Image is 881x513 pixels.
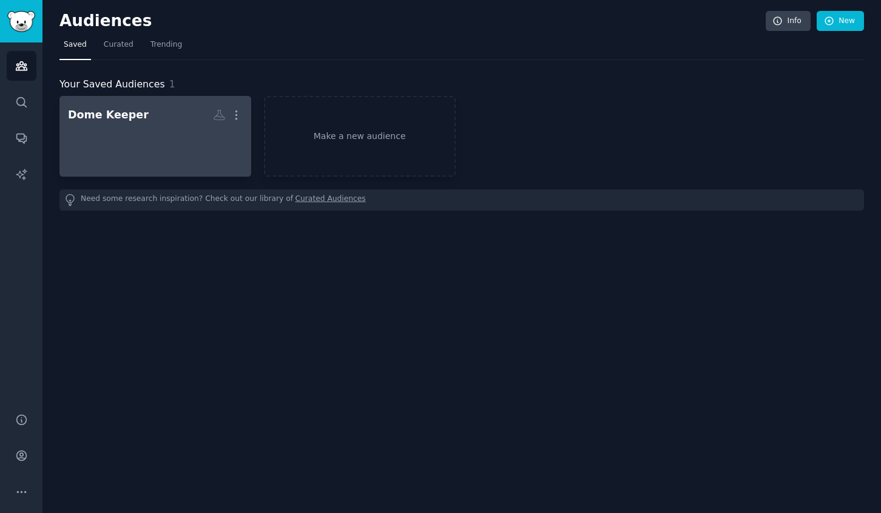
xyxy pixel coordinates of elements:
a: Dome Keeper [59,96,251,177]
div: Dome Keeper [68,107,149,123]
a: Trending [146,35,186,60]
a: Saved [59,35,91,60]
span: Saved [64,39,87,50]
span: Curated [104,39,133,50]
a: Curated [100,35,138,60]
span: Your Saved Audiences [59,77,165,92]
div: Need some research inspiration? Check out our library of [59,189,864,211]
a: Curated Audiences [295,194,366,206]
a: Make a new audience [264,96,456,177]
span: 1 [169,78,175,90]
img: GummySearch logo [7,11,35,32]
span: Trending [150,39,182,50]
a: New [817,11,864,32]
h2: Audiences [59,12,766,31]
a: Info [766,11,811,32]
